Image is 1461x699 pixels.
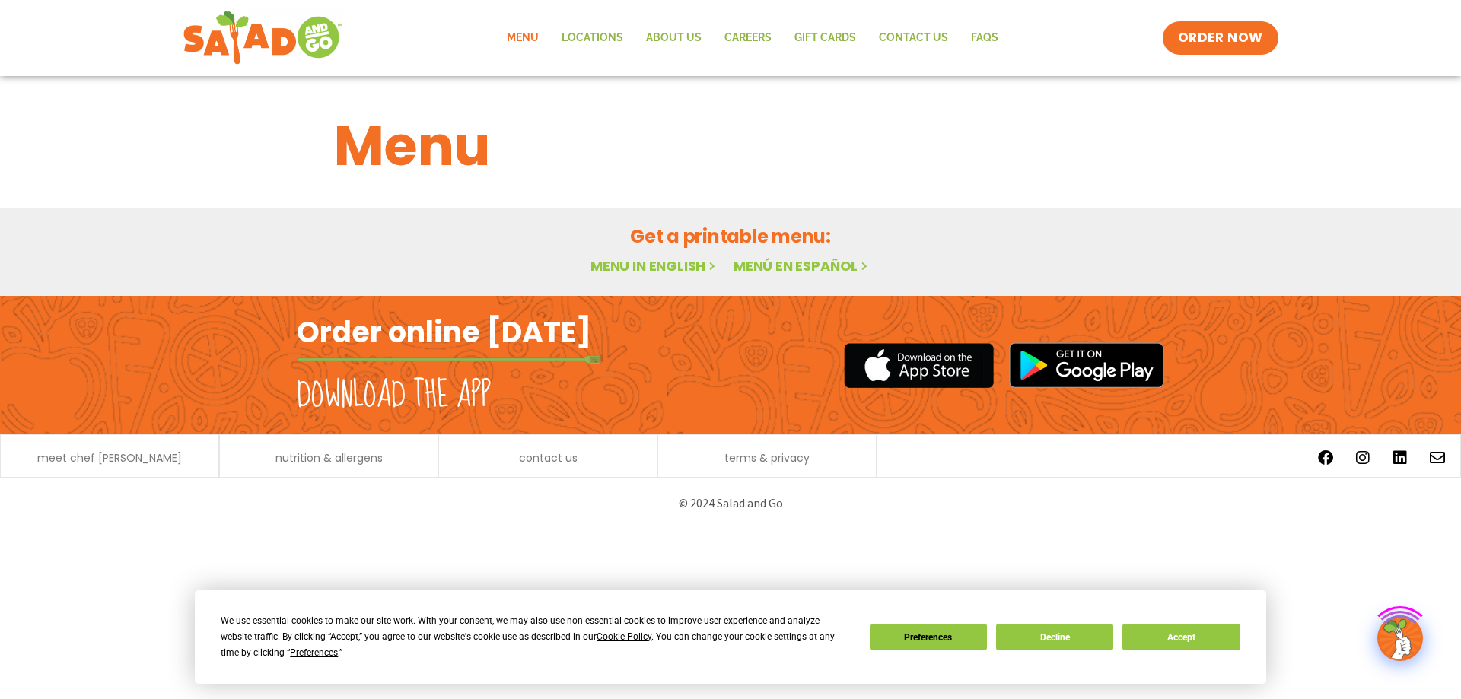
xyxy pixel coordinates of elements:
[334,105,1127,187] h1: Menu
[724,453,810,463] a: terms & privacy
[1163,21,1278,55] a: ORDER NOW
[870,624,987,650] button: Preferences
[495,21,550,56] a: Menu
[713,21,783,56] a: Careers
[297,313,591,351] h2: Order online [DATE]
[297,355,601,364] img: fork
[1178,29,1263,47] span: ORDER NOW
[297,374,491,417] h2: Download the app
[304,493,1157,513] p: © 2024 Salad and Go
[275,453,383,463] a: nutrition & allergens
[783,21,867,56] a: GIFT CARDS
[960,21,1010,56] a: FAQs
[195,590,1266,684] div: Cookie Consent Prompt
[1122,624,1240,650] button: Accept
[221,613,851,661] div: We use essential cookies to make our site work. With your consent, we may also use non-essential ...
[519,453,578,463] a: contact us
[734,256,871,275] a: Menú en español
[334,223,1127,249] h2: Get a printable menu:
[183,8,343,68] img: new-SAG-logo-768×292
[597,631,651,642] span: Cookie Policy
[996,624,1113,650] button: Decline
[550,21,635,56] a: Locations
[290,647,338,658] span: Preferences
[495,21,1010,56] nav: Menu
[844,341,994,390] img: appstore
[1009,342,1164,388] img: google_play
[37,453,182,463] a: meet chef [PERSON_NAME]
[590,256,718,275] a: Menu in English
[635,21,713,56] a: About Us
[867,21,960,56] a: Contact Us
